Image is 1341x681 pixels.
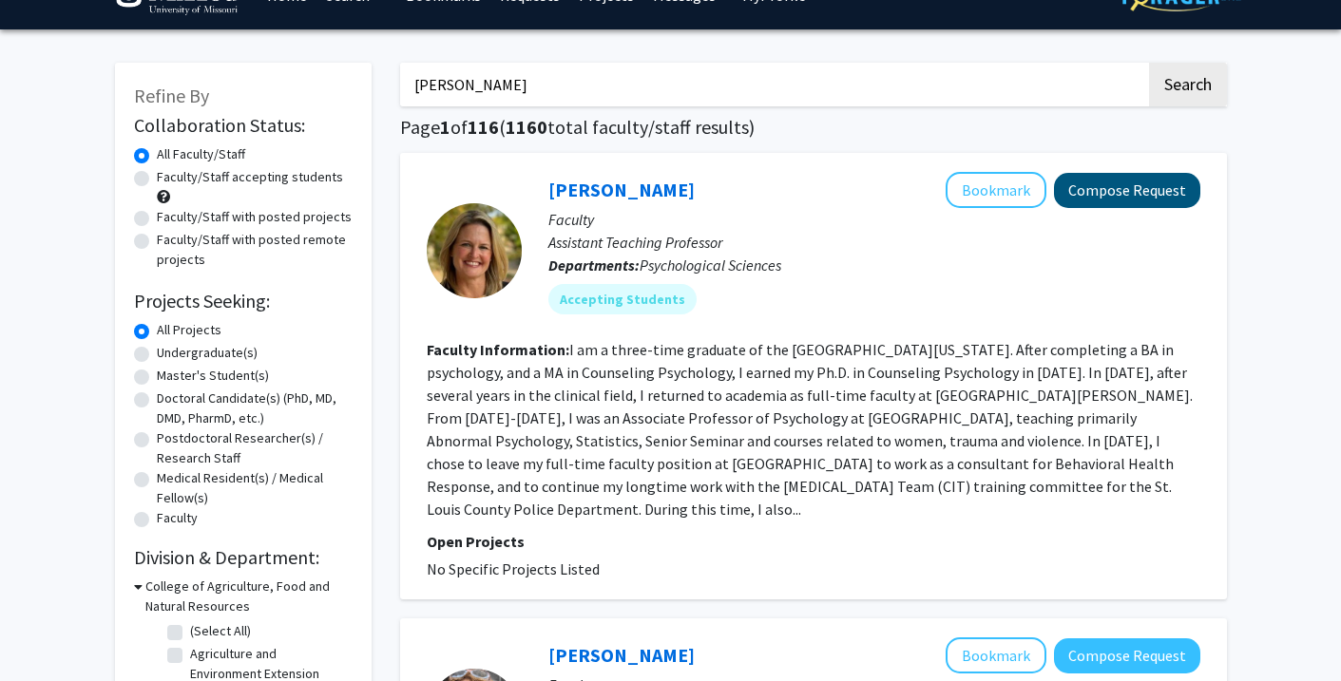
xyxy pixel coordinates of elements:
[640,255,781,274] span: Psychological Sciences
[14,596,81,667] iframe: Chat
[548,255,640,274] b: Departments:
[145,577,353,616] h3: College of Agriculture, Food and Natural Resources
[157,144,245,164] label: All Faculty/Staff
[157,508,198,528] label: Faculty
[157,207,352,227] label: Faculty/Staff with posted projects
[157,388,353,428] label: Doctoral Candidate(s) (PhD, MD, DMD, PharmD, etc.)
[157,343,258,363] label: Undergraduate(s)
[157,320,221,340] label: All Projects
[157,167,343,187] label: Faculty/Staff accepting students
[134,290,353,312] h2: Projects Seeking:
[548,208,1200,231] p: Faculty
[400,116,1227,139] h1: Page of ( total faculty/staff results)
[1054,638,1200,673] button: Compose Request to Rachel Brekhus
[427,340,569,359] b: Faculty Information:
[440,115,450,139] span: 1
[134,114,353,137] h2: Collaboration Status:
[548,231,1200,254] p: Assistant Teaching Professor
[427,340,1193,519] fg-read-more: I am a three-time graduate of the [GEOGRAPHIC_DATA][US_STATE]. After completing a BA in psycholog...
[190,621,251,641] label: (Select All)
[157,366,269,386] label: Master's Student(s)
[468,115,499,139] span: 116
[1149,63,1227,106] button: Search
[134,84,209,107] span: Refine By
[1054,173,1200,208] button: Compose Request to Carrie Ellis-Kalton
[548,284,697,314] mat-chip: Accepting Students
[157,428,353,468] label: Postdoctoral Researcher(s) / Research Staff
[427,530,1200,553] p: Open Projects
[548,643,695,667] a: [PERSON_NAME]
[946,172,1046,208] button: Add Carrie Ellis-Kalton to Bookmarks
[134,546,353,569] h2: Division & Department:
[157,468,353,508] label: Medical Resident(s) / Medical Fellow(s)
[157,230,353,270] label: Faculty/Staff with posted remote projects
[427,559,600,578] span: No Specific Projects Listed
[548,178,695,201] a: [PERSON_NAME]
[946,637,1046,673] button: Add Rachel Brekhus to Bookmarks
[400,63,1146,106] input: Search Keywords
[506,115,547,139] span: 1160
